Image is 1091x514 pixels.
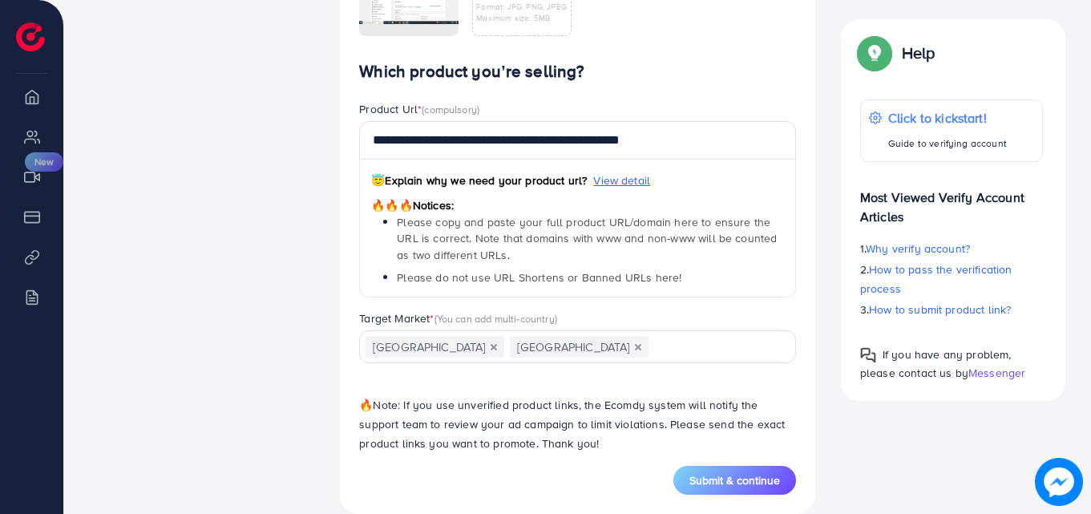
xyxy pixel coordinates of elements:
button: Deselect United Arab Emirates [634,343,642,351]
p: 2. [860,260,1043,298]
span: Please copy and paste your full product URL/domain here to ensure the URL is correct. Note that d... [397,214,777,263]
p: Maximum size: 5MB [476,12,567,23]
img: logo [16,22,45,51]
span: How to pass the verification process [860,261,1012,297]
span: [GEOGRAPHIC_DATA] [366,336,504,358]
span: How to submit product link? [869,302,1011,318]
p: Format: JPG, PNG, JPEG [476,1,567,12]
p: Help [902,43,935,63]
h4: Which product you’re selling? [359,62,796,82]
p: Guide to verifying account [888,134,1007,153]
img: Popup guide [860,38,889,67]
img: image [1035,458,1083,506]
span: If you have any problem, please contact us by [860,346,1012,381]
span: (compulsory) [422,102,479,116]
label: Product Url [359,101,479,117]
span: View detail [593,172,650,188]
span: (You can add multi-country) [434,311,557,326]
p: Click to kickstart! [888,108,1007,127]
span: Messenger [968,365,1025,381]
span: Submit & continue [689,472,780,488]
span: Notices: [371,197,454,213]
span: Explain why we need your product url? [371,172,587,188]
span: [GEOGRAPHIC_DATA] [510,336,649,358]
div: Search for option [359,330,796,363]
button: Submit & continue [673,466,796,495]
img: Popup guide [860,347,876,363]
span: Why verify account? [866,241,970,257]
p: 1. [860,239,1043,258]
span: 🔥 [359,397,373,413]
span: Please do not use URL Shortens or Banned URLs here! [397,269,681,285]
span: 🔥🔥🔥 [371,197,412,213]
p: Most Viewed Verify Account Articles [860,175,1043,226]
span: 😇 [371,172,385,188]
label: Target Market [359,310,557,326]
p: 3. [860,300,1043,319]
input: Search for option [650,335,775,360]
p: Note: If you use unverified product links, the Ecomdy system will notify the support team to revi... [359,395,796,453]
button: Deselect Pakistan [490,343,498,351]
